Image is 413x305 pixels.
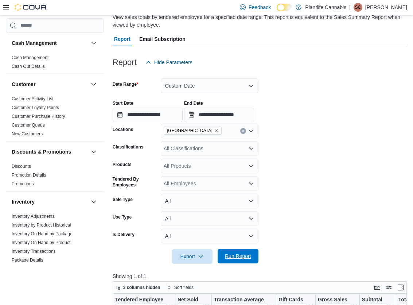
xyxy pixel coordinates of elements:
[12,105,59,111] span: Customer Loyalty Points
[161,229,258,243] button: All
[113,214,132,220] label: Use Type
[362,296,388,303] div: Subtotal
[12,163,31,169] span: Discounts
[12,96,54,102] span: Customer Activity List
[6,162,104,191] div: Discounts & Promotions
[12,122,45,128] span: Customer Queue
[218,249,258,263] button: Run Report
[12,198,35,205] h3: Inventory
[12,114,65,119] a: Customer Purchase History
[143,55,195,70] button: Hide Parameters
[373,283,382,292] button: Keyboard shortcuts
[161,194,258,208] button: All
[12,222,71,228] span: Inventory by Product Historical
[114,32,130,46] span: Report
[178,296,203,303] div: Net Sold
[12,240,70,245] a: Inventory On Hand by Product
[249,4,271,11] span: Feedback
[12,240,70,246] span: Inventory On Hand by Product
[248,128,254,134] button: Open list of options
[12,64,45,69] a: Cash Out Details
[385,283,393,292] button: Display options
[12,148,71,155] h3: Discounts & Promotions
[12,131,43,137] span: New Customers
[240,128,246,134] button: Clear input
[15,4,47,11] img: Cova
[349,3,351,12] p: |
[113,176,158,188] label: Tendered By Employees
[12,223,71,228] a: Inventory by Product Historical
[12,123,45,128] a: Customer Queue
[214,296,268,303] div: Transaction Average
[164,283,196,292] button: Sort fields
[89,80,98,89] button: Customer
[89,39,98,47] button: Cash Management
[167,127,213,134] span: [GEOGRAPHIC_DATA]
[225,252,251,260] span: Run Report
[12,213,55,219] span: Inventory Adjustments
[12,113,65,119] span: Customer Purchase History
[12,172,46,178] span: Promotion Details
[6,94,104,141] div: Customer
[12,131,43,136] a: New Customers
[12,105,59,110] a: Customer Loyalty Points
[12,231,73,236] a: Inventory On Hand by Package
[154,59,192,66] span: Hide Parameters
[12,148,88,155] button: Discounts & Promotions
[12,181,34,187] span: Promotions
[12,249,56,254] a: Inventory Transactions
[12,81,35,88] h3: Customer
[113,162,132,167] label: Products
[12,181,34,186] a: Promotions
[277,4,292,11] input: Dark Mode
[12,39,57,47] h3: Cash Management
[113,273,410,280] p: Showing 1 of 1
[113,108,183,122] input: Press the down key to open a popover containing a calendar.
[12,258,43,263] a: Package Details
[113,81,139,87] label: Date Range
[161,211,258,226] button: All
[184,100,203,106] label: End Date
[176,249,208,264] span: Export
[174,285,194,290] span: Sort fields
[6,53,104,74] div: Cash Management
[355,3,361,12] span: SC
[248,181,254,186] button: Open list of options
[161,78,258,93] button: Custom Date
[354,3,362,12] div: Sebastian Cardinal
[12,198,88,205] button: Inventory
[365,3,407,12] p: [PERSON_NAME]
[164,127,222,135] span: Spruce Grove
[248,163,254,169] button: Open list of options
[184,108,254,122] input: Press the down key to open a popover containing a calendar.
[113,283,163,292] button: 3 columns hidden
[12,96,54,101] a: Customer Activity List
[12,164,31,169] a: Discounts
[214,128,218,133] button: Remove Spruce Grove from selection in this group
[113,13,404,29] div: View sales totals by tendered employee for a specified date range. This report is equivalent to t...
[123,285,160,290] span: 3 columns hidden
[12,55,48,60] a: Cash Management
[172,249,213,264] button: Export
[113,100,133,106] label: Start Date
[139,32,186,46] span: Email Subscription
[318,296,351,303] div: Gross Sales
[12,55,48,61] span: Cash Management
[248,146,254,151] button: Open list of options
[278,296,307,303] div: Gift Cards
[113,127,133,132] label: Locations
[12,231,73,237] span: Inventory On Hand by Package
[396,283,405,292] button: Enter fullscreen
[113,232,135,238] label: Is Delivery
[12,63,45,69] span: Cash Out Details
[89,147,98,156] button: Discounts & Promotions
[12,39,88,47] button: Cash Management
[12,214,55,219] a: Inventory Adjustments
[305,3,346,12] p: Plantlife Cannabis
[113,197,133,202] label: Sale Type
[12,257,43,263] span: Package Details
[89,197,98,206] button: Inventory
[113,58,137,67] h3: Report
